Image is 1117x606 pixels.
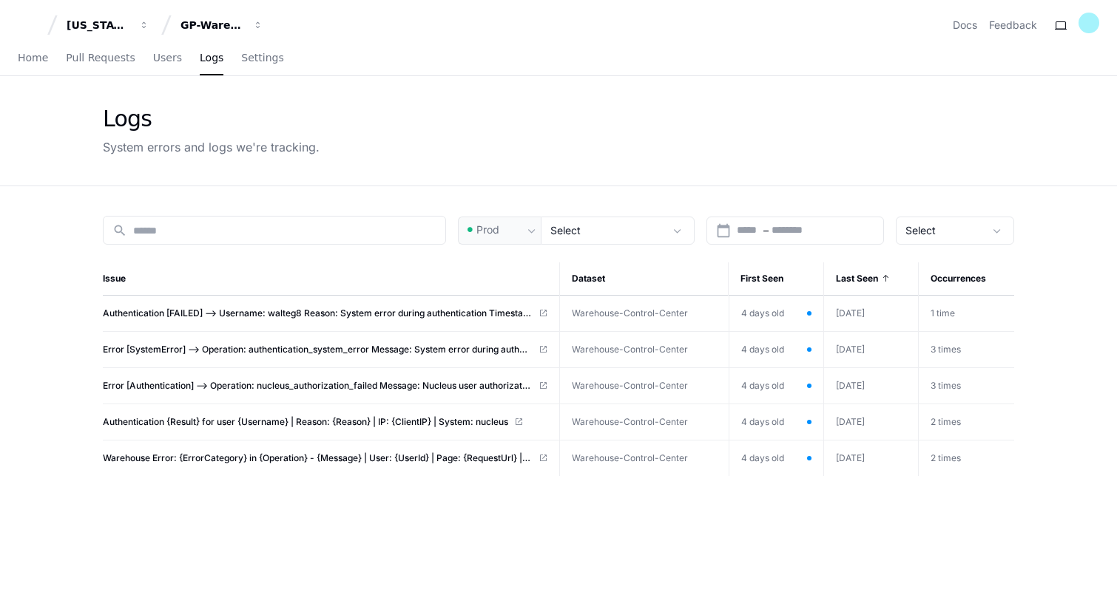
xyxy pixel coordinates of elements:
[103,262,559,296] th: Issue
[729,440,823,476] td: 4 days old
[716,223,731,238] mat-icon: calendar_today
[559,368,728,404] td: Warehouse-Control-Center
[729,296,823,331] td: 4 days old
[66,53,135,62] span: Pull Requests
[103,452,547,464] a: Warehouse Error: {ErrorCategory} in {Operation} - {Message} | User: {UserId} | Page: {RequestUrl}...
[153,41,182,75] a: Users
[103,106,320,132] div: Logs
[103,380,533,392] span: Error [Authentication] --> Operation: nucleus_authorization_failed Message: Nucleus user authoriz...
[559,440,728,477] td: Warehouse-Control-Center
[550,224,581,236] span: Select
[824,404,919,440] td: [DATE]
[103,380,547,392] a: Error [Authentication] --> Operation: nucleus_authorization_failed Message: Nucleus user authoriz...
[931,344,961,355] span: 3 times
[763,223,769,238] span: –
[67,18,130,33] div: [US_STATE] Pacific
[989,18,1037,33] button: Feedback
[103,416,508,428] span: Authentication {Result} for user {Username} | Reason: {Reason} | IP: {ClientIP} | System: nucleus
[103,307,533,319] span: Authentication [FAILED] --> Username: walteg8 Reason: System error during authentication Timestam...
[559,332,728,368] td: Warehouse-Control-Center
[66,41,135,75] a: Pull Requests
[476,222,499,237] span: Prod
[200,41,223,75] a: Logs
[559,404,728,440] td: Warehouse-Control-Center
[103,138,320,156] div: System errors and logs we're tracking.
[824,332,919,368] td: [DATE]
[559,262,728,296] th: Dataset
[918,262,1014,296] th: Occurrences
[180,18,244,33] div: GP-WarehouseControlCenterWCC)
[931,416,961,427] span: 2 times
[824,368,919,404] td: [DATE]
[824,296,919,332] td: [DATE]
[61,12,155,38] button: [US_STATE] Pacific
[729,368,823,404] td: 4 days old
[953,18,977,33] a: Docs
[18,53,48,62] span: Home
[931,307,955,319] span: 1 time
[716,223,731,238] button: Open calendar
[112,223,127,238] mat-icon: search
[241,53,283,62] span: Settings
[103,344,533,355] span: Error [SystemError] --> Operation: authentication_system_error Message: System error during authe...
[729,404,823,440] td: 4 days old
[740,273,783,285] span: First Seen
[18,41,48,75] a: Home
[931,380,961,391] span: 3 times
[824,440,919,477] td: [DATE]
[559,296,728,332] td: Warehouse-Control-Center
[103,416,547,428] a: Authentication {Result} for user {Username} | Reason: {Reason} | IP: {ClientIP} | System: nucleus
[103,344,547,355] a: Error [SystemError] --> Operation: authentication_system_error Message: System error during authe...
[241,41,283,75] a: Settings
[905,224,936,236] span: Select
[200,53,223,62] span: Logs
[103,307,547,319] a: Authentication [FAILED] --> Username: walteg8 Reason: System error during authentication Timestam...
[103,452,533,464] span: Warehouse Error: {ErrorCategory} in {Operation} - {Message} | User: {UserId} | Page: {RequestUrl}...
[729,332,823,367] td: 4 days old
[153,53,182,62] span: Users
[836,273,878,285] span: Last Seen
[175,12,269,38] button: GP-WarehouseControlCenterWCC)
[931,452,961,463] span: 2 times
